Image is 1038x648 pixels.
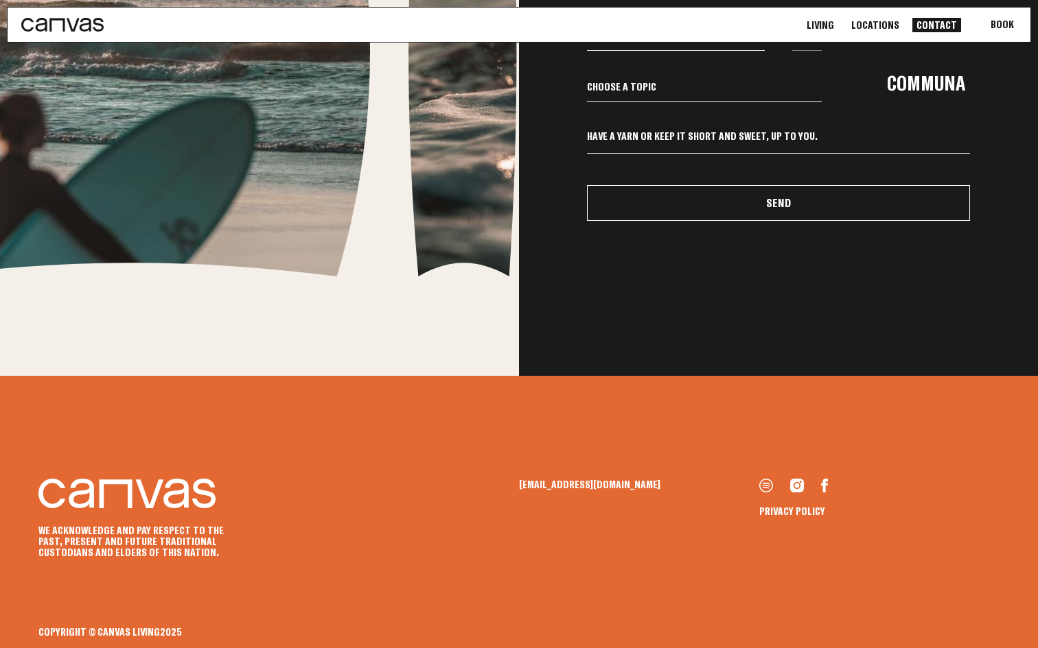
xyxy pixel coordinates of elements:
[974,8,1030,42] button: BookCommuna
[803,18,838,32] a: Living
[759,505,825,516] a: Privacy Policy
[587,185,970,221] button: Send
[847,18,903,32] a: Locations
[519,479,759,490] a: [EMAIL_ADDRESS][DOMAIN_NAME]
[822,60,1030,106] a: Communa
[38,626,1000,637] div: Copyright © Canvas Living 2025
[38,525,244,557] p: We acknowledge and pay respect to the past, present and future Traditional Custodians and Elders ...
[912,18,961,32] a: Contact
